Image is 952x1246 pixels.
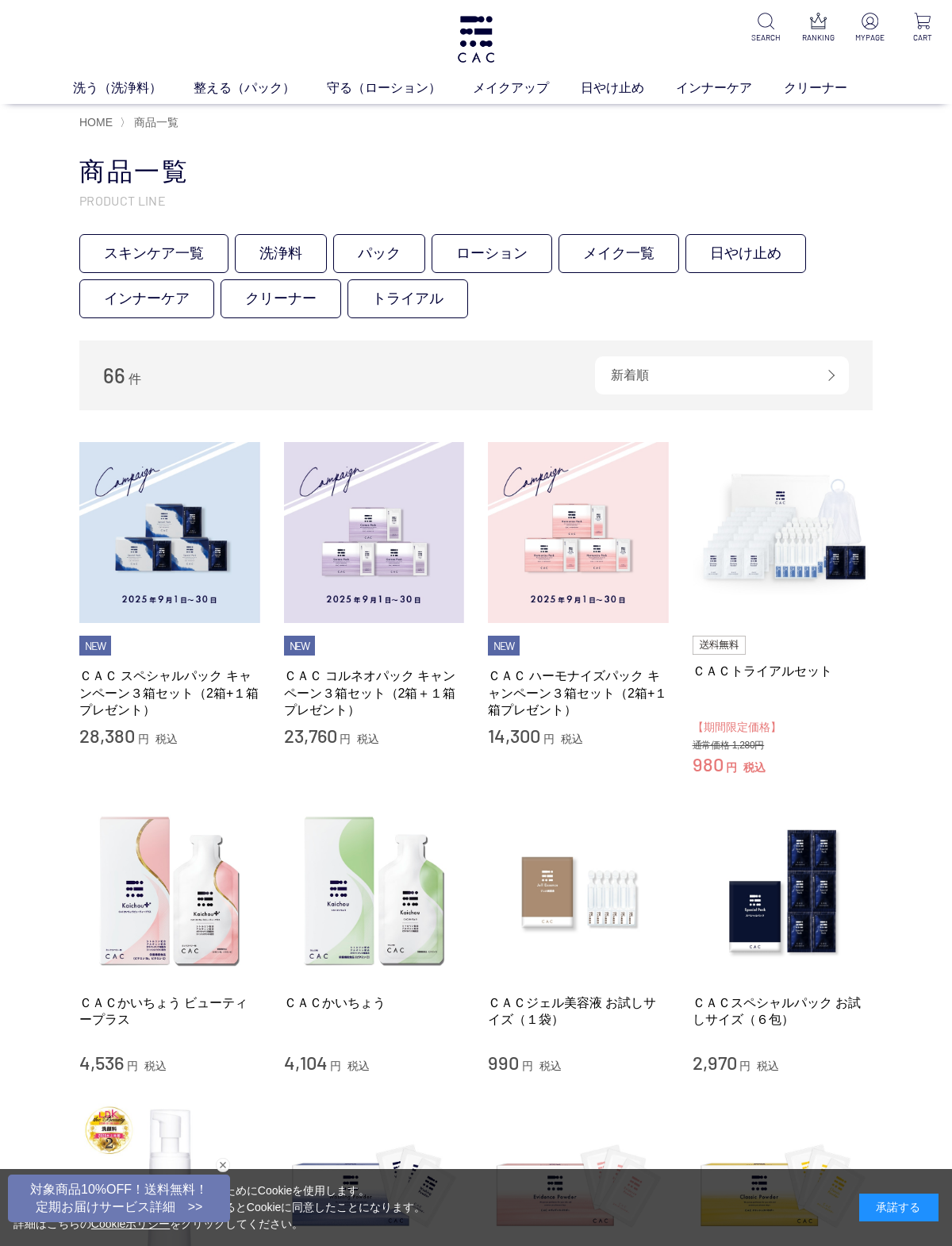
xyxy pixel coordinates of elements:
div: 承諾する [859,1194,939,1221]
p: RANKING [801,32,835,44]
a: クリーナー [784,79,879,98]
img: ＣＡＣ コルネオパック キャンペーン３箱セット（2箱＋１箱プレゼント） [284,442,465,623]
a: ローション [432,234,552,273]
img: 送料無料 [693,636,747,655]
div: 【期間限定価格】 [693,718,873,736]
span: 円 [138,733,149,745]
img: ＣＡＣかいちょう [284,801,465,982]
a: クリーナー [221,279,341,318]
a: 日やけ止め [581,79,676,98]
span: 円 [330,1059,341,1072]
a: ＣＡＣかいちょう ビューティープラス [79,994,260,1029]
a: ＣＡＣ コルネオパック キャンペーン３箱セット（2箱＋１箱プレゼント） [284,667,465,718]
span: 4,536 [79,1051,124,1074]
span: 商品一覧 [134,116,178,129]
span: 税込 [144,1059,167,1072]
a: ＣＡＣジェル美容液 お試しサイズ（１袋） [488,994,669,1029]
span: 税込 [357,733,379,745]
a: SEARCH [749,13,782,44]
li: NEW [79,636,111,656]
span: 2,970 [693,1051,737,1074]
img: ＣＡＣ ハーモナイズパック キャンペーン３箱セット（2箱+１箱プレゼント） [488,442,669,623]
span: 円 [522,1059,533,1072]
span: 28,380 [79,724,135,747]
span: 税込 [539,1059,562,1072]
img: ＣＡＣスペシャルパック お試しサイズ（６包） [693,801,873,982]
a: ＣＡＣ ハーモナイズパック キャンペーン３箱セット（2箱+１箱プレゼント） [488,667,669,718]
li: 〉 [120,115,182,130]
div: 新着順 [595,356,849,394]
p: MYPAGE [854,32,887,44]
a: RANKING [801,13,835,44]
a: インナーケア [79,279,214,318]
a: 洗浄料 [235,234,327,273]
li: NEW [284,636,316,656]
a: ＣＡＣかいちょう [284,994,465,1011]
img: ＣＡＣジェル美容液 お試しサイズ（１袋） [488,801,669,982]
a: メイクアップ [473,79,581,98]
span: 円 [127,1059,138,1072]
span: 4,104 [284,1051,328,1074]
span: 税込 [347,1059,370,1072]
img: logo [455,16,497,63]
span: 税込 [757,1059,779,1072]
span: 円 [340,733,351,745]
a: パック [333,234,425,273]
span: 23,760 [284,724,337,747]
a: MYPAGE [854,13,887,44]
a: 守る（ローション） [327,79,473,98]
a: 洗う（洗浄料） [73,79,194,98]
a: CART [906,13,939,44]
a: 整える（パック） [194,79,327,98]
span: 980 [693,752,724,775]
img: ＣＡＣかいちょう ビューティープラス [79,801,260,982]
a: ＣＡＣ スペシャルパック キャンペーン３箱セット（2箱+１箱プレゼント） [79,667,260,718]
p: SEARCH [749,32,782,44]
img: ＣＡＣ スペシャルパック キャンペーン３箱セット（2箱+１箱プレゼント） [79,442,260,623]
span: 税込 [743,761,766,774]
span: 66 [103,363,125,387]
a: トライアル [347,279,468,318]
a: スキンケア一覧 [79,234,228,273]
span: 件 [129,372,141,386]
span: 円 [739,1059,750,1072]
a: メイク一覧 [559,234,679,273]
a: 商品一覧 [131,116,178,129]
span: 円 [543,733,555,745]
img: ＣＡＣトライアルセット [693,442,873,623]
h1: 商品一覧 [79,155,873,189]
div: 通常価格 1,280円 [693,740,873,752]
a: HOME [79,116,113,129]
p: PRODUCT LINE [79,192,873,209]
span: 14,300 [488,724,540,747]
p: CART [906,32,939,44]
span: 円 [726,761,737,774]
a: ＣＡＣスペシャルパック お試しサイズ（６包） [693,994,873,1029]
a: ＣＡＣトライアルセット [693,663,873,679]
span: 税込 [561,733,583,745]
li: NEW [488,636,520,656]
a: 日やけ止め [685,234,806,273]
span: 990 [488,1051,519,1074]
span: 税込 [155,733,178,745]
a: インナーケア [676,79,784,98]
